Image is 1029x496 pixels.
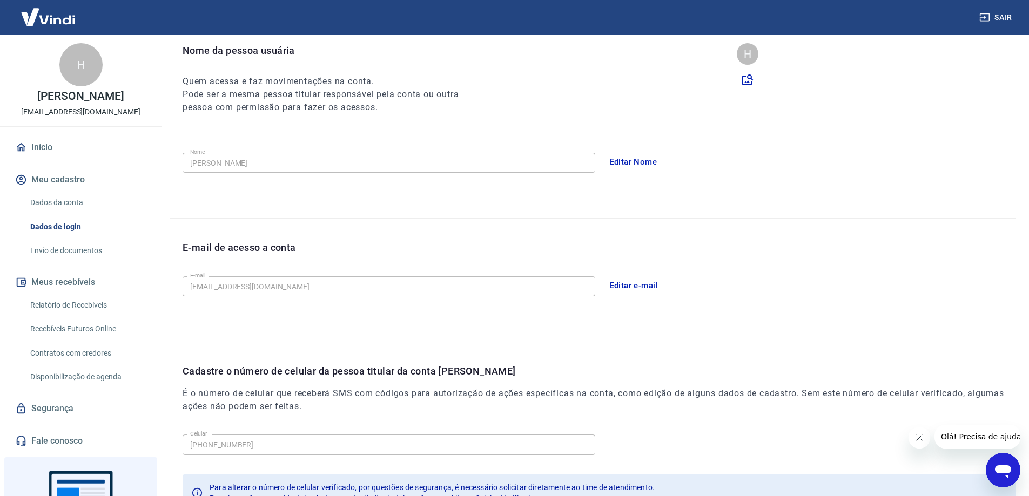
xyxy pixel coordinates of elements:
[210,483,655,492] span: Para alterar o número de celular verificado, por questões de segurança, é necessário solicitar di...
[13,270,149,294] button: Meus recebíveis
[604,151,663,173] button: Editar Nome
[26,366,149,388] a: Disponibilização de agenda
[934,425,1020,449] iframe: Mensagem da empresa
[190,430,207,438] label: Celular
[183,43,479,58] p: Nome da pessoa usuária
[13,168,149,192] button: Meu cadastro
[190,271,205,280] label: E-mail
[13,429,149,453] a: Fale conosco
[6,8,91,16] span: Olá! Precisa de ajuda?
[26,294,149,316] a: Relatório de Recebíveis
[986,453,1020,487] iframe: Botão para abrir a janela de mensagens
[26,192,149,214] a: Dados da conta
[190,148,205,156] label: Nome
[37,91,124,102] p: [PERSON_NAME]
[604,274,664,297] button: Editar e-mail
[13,397,149,420] a: Segurança
[183,364,1016,378] p: Cadastre o número de celular da pessoa titular da conta [PERSON_NAME]
[21,106,140,118] p: [EMAIL_ADDRESS][DOMAIN_NAME]
[977,8,1016,28] button: Sair
[183,240,296,255] p: E-mail de acesso a conta
[26,216,149,238] a: Dados de login
[26,342,149,364] a: Contratos com credores
[26,240,149,262] a: Envio de documentos
[909,427,930,449] iframe: Fechar mensagem
[183,88,479,114] h6: Pode ser a mesma pessoa titular responsável pela conta ou outra pessoa com permissão para fazer o...
[59,43,103,86] div: H
[26,318,149,340] a: Recebíveis Futuros Online
[13,135,149,159] a: Início
[737,43,758,65] div: H
[183,75,479,88] h6: Quem acessa e faz movimentações na conta.
[13,1,83,33] img: Vindi
[183,387,1016,413] h6: É o número de celular que receberá SMS com códigos para autorização de ações específicas na conta...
